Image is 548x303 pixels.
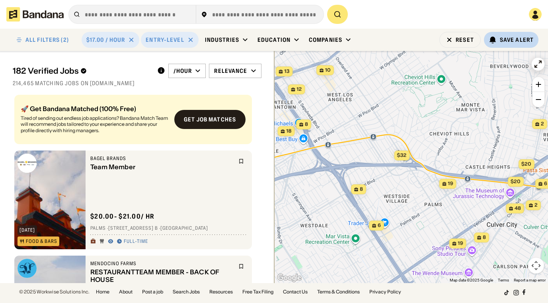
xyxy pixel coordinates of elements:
div: Companies [309,36,342,43]
div: Bagel Brands [90,155,234,162]
a: About [119,289,133,294]
div: ALL FILTERS (2) [25,37,69,43]
a: Terms & Conditions [317,289,360,294]
button: Map camera controls [528,258,544,274]
span: 6 [378,222,381,229]
a: Report a map error [514,278,546,282]
span: $32 [397,152,406,158]
img: Mendocino Farms logo [18,259,37,278]
span: 18 [286,128,291,135]
div: Get job matches [184,117,236,122]
div: 182 Verified Jobs [13,66,151,76]
div: $ 20.00 - $21.00 / hr [90,212,154,221]
div: Mendocino Farms [90,260,234,267]
span: 13 [284,68,289,75]
span: 8 [305,121,308,128]
div: Palms · [STREET_ADDRESS] B · [GEOGRAPHIC_DATA] [90,225,247,232]
div: RESTAURANT TEAM MEMBER - BACK OF HOUSE [90,268,234,283]
span: 6 [544,180,547,187]
div: 🚀 Get Bandana Matched (100% Free) [21,106,168,112]
div: © 2025 Workwise Solutions Inc. [19,289,90,294]
div: Relevance [214,67,247,74]
img: Bagel Brands logo [18,154,37,173]
span: 8 [483,234,486,241]
div: Save Alert [500,36,534,43]
img: Bandana logotype [6,7,64,22]
span: 19 [448,180,453,187]
div: Full-time [124,238,148,245]
div: Education [257,36,291,43]
span: 8 [360,186,363,193]
a: Free Tax Filing [242,289,273,294]
div: 214,465 matching jobs on [DOMAIN_NAME] [13,80,261,87]
span: 12 [296,86,302,93]
a: Post a job [142,289,163,294]
a: Search Jobs [173,289,200,294]
div: Reset [456,37,474,43]
div: grid [13,92,261,283]
div: Food & Bars [26,239,57,244]
a: Home [96,289,109,294]
a: Resources [209,289,233,294]
span: 48 [515,205,521,212]
span: $20 [521,161,531,167]
a: Privacy Policy [369,289,401,294]
span: 10 [325,67,331,74]
div: /hour [174,67,192,74]
a: Contact Us [283,289,308,294]
img: Google [276,273,302,283]
div: Industries [205,36,239,43]
div: Team Member [90,163,234,171]
div: Entry-Level [146,36,184,43]
div: Tired of sending out endless job applications? Bandana Match Team will recommend jobs tailored to... [21,115,168,134]
span: 19 [458,240,463,247]
a: Terms (opens in new tab) [498,278,509,282]
span: Map data ©2025 Google [450,278,493,282]
span: 2 [534,202,538,209]
span: 2 [541,121,544,127]
div: $17.00 / hour [86,36,125,43]
div: [DATE] [20,228,35,233]
a: Open this area in Google Maps (opens a new window) [276,273,302,283]
span: $20 [511,178,521,184]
